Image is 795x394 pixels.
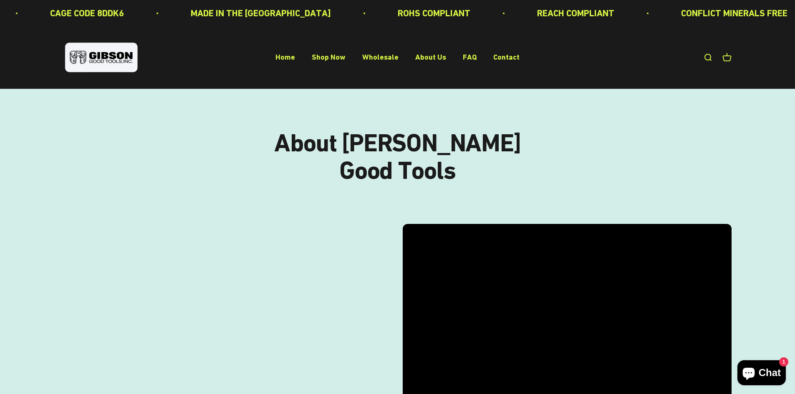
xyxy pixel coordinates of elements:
inbox-online-store-chat: Shopify online store chat [735,360,788,387]
p: About [PERSON_NAME] Good Tools [262,129,533,184]
a: About Us [415,53,446,62]
a: Home [275,53,295,62]
p: ROHS COMPLIANT [398,6,470,20]
a: FAQ [463,53,477,62]
a: Shop Now [312,53,346,62]
p: MADE IN THE [GEOGRAPHIC_DATA] [191,6,331,20]
p: CAGE CODE 8DDK6 [50,6,124,20]
a: Wholesale [362,53,399,62]
p: REACH COMPLIANT [537,6,614,20]
p: CONFLICT MINERALS FREE [681,6,787,20]
a: Contact [493,53,520,62]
